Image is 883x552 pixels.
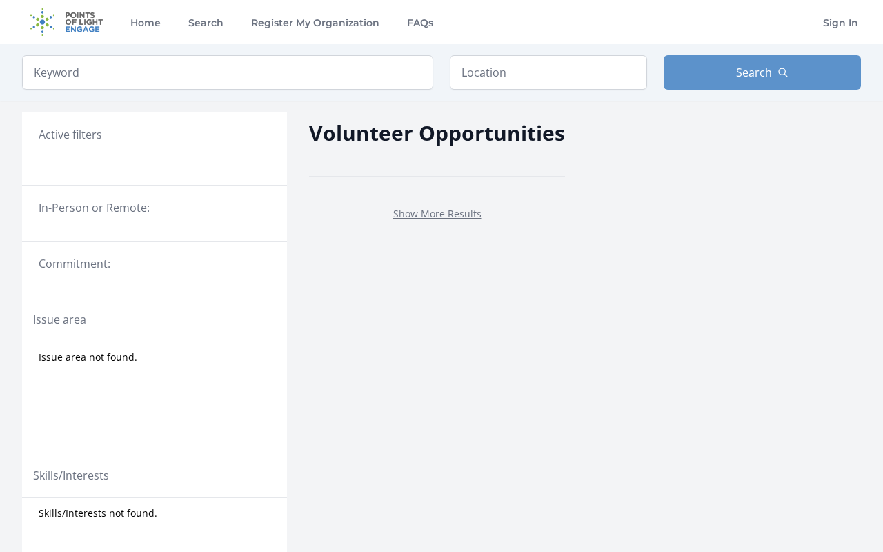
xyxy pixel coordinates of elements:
legend: Issue area [33,311,86,328]
legend: Commitment: [39,255,270,272]
input: Location [450,55,647,90]
h2: Volunteer Opportunities [309,117,565,148]
span: Skills/Interests not found. [39,506,157,520]
span: Search [736,64,772,81]
legend: In-Person or Remote: [39,199,270,216]
a: Show More Results [393,207,482,220]
span: Issue area not found. [39,351,137,364]
legend: Skills/Interests [33,467,109,484]
input: Keyword [22,55,433,90]
h3: Active filters [39,126,102,143]
button: Search [664,55,861,90]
